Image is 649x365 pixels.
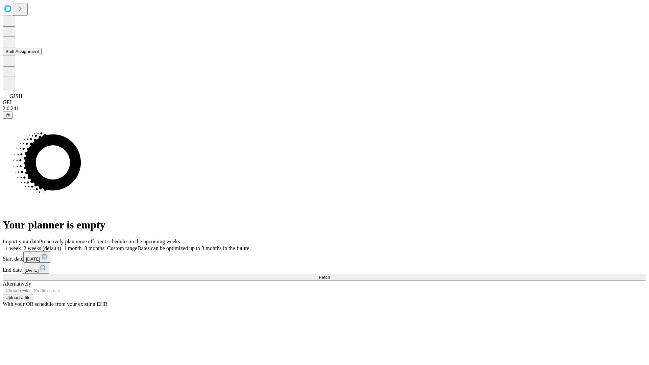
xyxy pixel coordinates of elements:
[64,245,82,251] span: 1 month
[9,93,22,99] span: GJSH
[23,251,51,263] button: [DATE]
[3,294,33,301] button: Upload a file
[85,245,104,251] span: 3 months
[3,48,42,55] button: Shift Assignment
[137,245,250,251] span: Dates can be optimized up to 3 months in the future.
[3,281,31,287] span: Alternatively
[3,263,646,274] div: End date
[3,219,646,231] h1: Your planner is empty
[319,275,330,280] span: Fetch
[107,245,137,251] span: Custom range
[3,251,646,263] div: Start date
[26,257,40,262] span: [DATE]
[5,245,21,251] span: 1 week
[3,99,646,105] div: GEI
[22,263,49,274] button: [DATE]
[5,113,10,118] span: @
[24,268,39,273] span: [DATE]
[39,239,181,244] span: Proactively plan more efficient schedules in the upcoming weeks.
[3,239,39,244] span: Import your data
[3,274,646,281] button: Fetch
[3,112,13,119] button: @
[24,245,61,251] span: 2 weeks (default)
[3,105,646,112] div: 2.0.241
[3,301,107,307] span: With your OR schedule from your existing EHR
